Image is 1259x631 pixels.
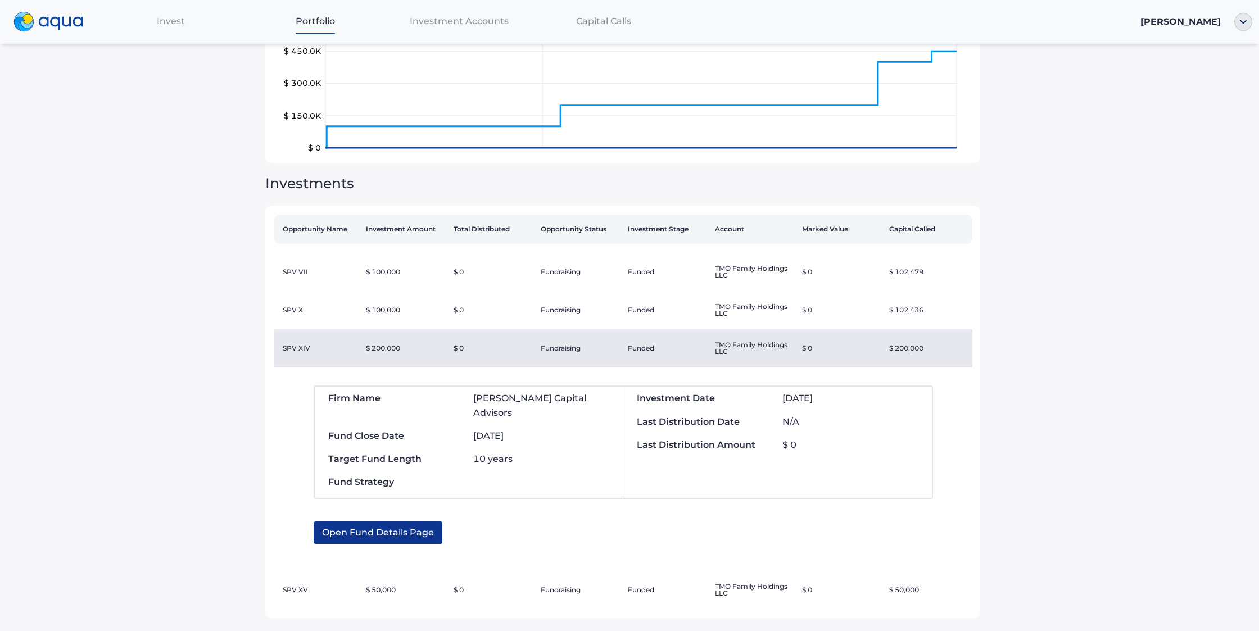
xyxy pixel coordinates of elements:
[7,9,99,35] a: logo
[99,10,243,33] a: Invest
[885,253,972,291] td: $ 102,479
[710,215,798,244] th: Account
[1140,16,1221,27] span: [PERSON_NAME]
[449,571,536,609] td: $ 0
[274,291,361,329] td: SPV X
[798,291,885,329] td: $ 0
[473,393,586,417] span: [PERSON_NAME] Capital Advisors
[710,291,798,329] td: TMO Family Holdings LLC
[637,416,740,427] span: Last Distribution Date
[361,571,449,609] td: $ 50,000
[536,329,623,367] td: Fundraising
[157,16,185,26] span: Invest
[296,16,335,26] span: Portfolio
[637,439,755,450] span: Last Distribution Amount
[13,12,83,32] img: logo
[1234,13,1252,31] img: ellipse
[243,10,387,33] a: Portfolio
[782,393,813,403] span: [DATE]
[328,393,381,403] span: Firm Name
[536,253,623,291] td: Fundraising
[473,430,504,441] span: [DATE]
[536,215,623,244] th: Opportunity Status
[782,439,796,450] span: $ 0
[284,46,321,56] tspan: $ 450.0K
[361,291,449,329] td: $ 100,000
[782,416,799,427] span: N/A
[284,79,321,89] tspan: $ 300.0K
[623,571,710,609] td: Funded
[284,111,321,121] tspan: $ 150.0K
[387,10,532,33] a: Investment Accounts
[410,16,509,26] span: Investment Accounts
[274,215,361,244] th: Opportunity Name
[328,430,404,441] span: Fund Close Date
[623,291,710,329] td: Funded
[710,253,798,291] td: TMO Family Holdings LLC
[623,329,710,367] td: Funded
[308,143,321,153] tspan: $ 0
[449,329,536,367] td: $ 0
[449,291,536,329] td: $ 0
[531,10,676,33] a: Capital Calls
[449,215,536,244] th: Total Distributed
[328,453,422,464] span: Target Fund Length
[322,521,434,544] span: Open Fund Details Page
[710,329,798,367] td: TMO Family Holdings LLC
[623,253,710,291] td: Funded
[536,571,623,609] td: Fundraising
[361,215,449,244] th: Investment Amount
[536,291,623,329] td: Fundraising
[885,571,972,609] td: $ 50,000
[274,253,361,291] td: SPV VII
[473,453,513,464] span: 10 years
[798,571,885,609] td: $ 0
[274,571,361,609] td: SPV XV
[710,571,798,609] td: TMO Family Holdings LLC
[798,329,885,367] td: $ 0
[623,215,710,244] th: Investment Stage
[885,329,972,367] td: $ 200,000
[798,215,885,244] th: Marked Value
[885,215,972,244] th: Capital Called
[328,476,394,487] span: Fund Strategy
[361,253,449,291] td: $ 100,000
[274,329,361,367] td: SPV XIV
[361,329,449,367] td: $ 200,000
[637,393,715,403] span: Investment Date
[576,16,631,26] span: Capital Calls
[798,253,885,291] td: $ 0
[885,291,972,329] td: $ 102,436
[265,175,354,192] span: Investments
[449,253,536,291] td: $ 0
